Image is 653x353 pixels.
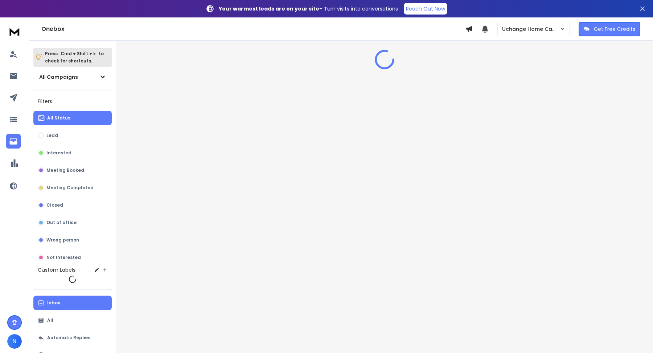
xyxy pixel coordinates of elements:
h3: Filters [33,96,112,106]
button: Not Interested [33,250,112,265]
button: Wrong person [33,233,112,247]
p: Out of office [46,220,77,226]
button: Closed [33,198,112,212]
p: – Turn visits into conversations [219,5,398,12]
button: All Campaigns [33,70,112,84]
button: Meeting Completed [33,180,112,195]
p: Interested [46,150,71,156]
p: Not Interested [46,255,81,260]
button: Lead [33,128,112,143]
img: logo [7,25,22,38]
p: Inbox [47,300,60,306]
p: Meeting Completed [46,185,94,191]
strong: Your warmest leads are on your site [219,5,319,12]
button: Inbox [33,296,112,310]
p: Get Free Credits [594,25,635,33]
button: N [7,334,22,349]
button: All [33,313,112,328]
button: Get Free Credits [579,22,640,36]
p: Lead [46,133,58,138]
p: Automatic Replies [47,335,90,341]
h1: All Campaigns [39,73,78,81]
p: Press to check for shortcuts. [45,50,104,65]
a: Reach Out Now [404,3,447,15]
button: Automatic Replies [33,330,112,345]
button: Meeting Booked [33,163,112,178]
p: Reach Out Now [406,5,445,12]
h1: Onebox [41,25,465,33]
button: All Status [33,111,112,125]
button: Out of office [33,215,112,230]
p: Wrong person [46,237,79,243]
p: Uchange Home Care Agency [502,25,560,33]
h3: Custom Labels [38,266,75,273]
button: Interested [33,146,112,160]
span: Cmd + Shift + k [59,49,97,58]
p: All Status [47,115,70,121]
p: Meeting Booked [46,167,84,173]
p: All [47,317,53,323]
p: Closed [46,202,63,208]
